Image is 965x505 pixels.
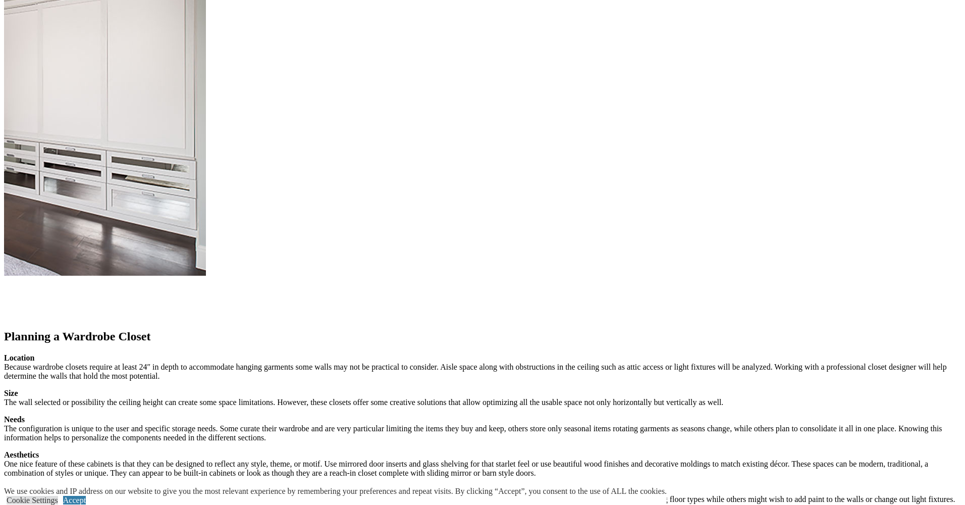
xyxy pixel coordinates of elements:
p: Because wardrobe closets require at least 24″ in depth to accommodate hanging garments some walls... [4,353,961,381]
p: The wall selected or possibility the ceiling height can create some space limitations. However, t... [4,389,961,407]
p: The configuration is unique to the user and specific storage needs. Some curate their wardrobe an... [4,415,961,442]
a: Cookie Settings [7,496,58,504]
strong: Size [4,389,18,397]
strong: Considerations [4,486,56,494]
p: One nice feature of these cabinets is that they can be designed to reflect any style, theme, or m... [4,450,961,478]
div: We use cookies and IP address on our website to give you the most relevant experience by remember... [4,487,667,496]
strong: Location [4,353,34,362]
h2: Planning a Wardrobe Closet [4,330,961,343]
strong: Needs [4,415,25,424]
a: Accept [63,496,86,504]
strong: Aesthetics [4,450,39,459]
